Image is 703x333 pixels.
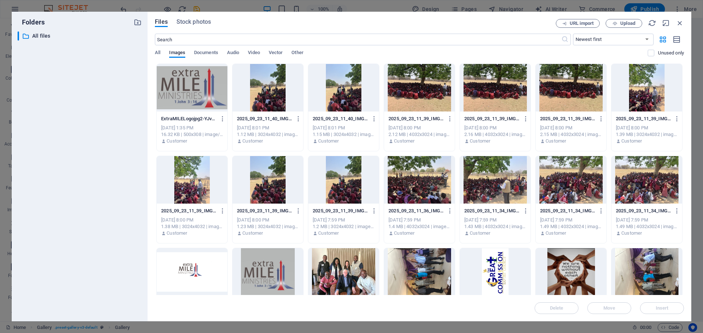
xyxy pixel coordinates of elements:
div: [DATE] 8:00 PM [464,125,526,131]
p: Customer [546,138,566,144]
div: [DATE] 1:35 PM [161,125,223,131]
span: URL import [570,21,594,26]
div: 1.49 MB | 4032x3024 | image/webp [540,223,602,230]
p: ExtraMILELogojpg2-YJvT_fqvdV-tRSQWd7m4Uw.jpg [161,116,216,122]
div: 1.39 MB | 3024x4032 | image/webp [616,131,678,138]
div: [DATE] 7:59 PM [464,217,526,223]
p: Customer [621,138,642,144]
p: 2025_09_23_11_39_IMG_1367-Ps5-N-d0n8mkHLZiwW8ukQ.webp [464,116,519,122]
i: Reload [648,19,656,27]
span: Upload [620,21,635,26]
span: Documents [194,48,218,58]
p: Customer [546,230,566,236]
div: [DATE] 7:59 PM [616,217,678,223]
p: All files [32,32,128,40]
span: Vector [269,48,283,58]
i: Create new folder [134,18,142,26]
div: 1.12 MB | 3024x4032 | image/webp [237,131,299,138]
span: Audio [227,48,239,58]
i: Minimize [662,19,670,27]
span: Files [155,18,168,26]
div: [DATE] 7:59 PM [388,217,450,223]
button: URL import [556,19,600,28]
p: 2025_09_23_11_39_IMG_1366-vMsFv6QSIPbJk1INL7HjLQ.webp [540,116,595,122]
p: Customer [242,138,263,144]
span: All [155,48,160,58]
p: 2025_09_23_11_39_IMG_1363-56C7YZ9VUZZbyl1BAEFMxA.webp [237,208,292,214]
p: Displays only files that are not in use on the website. Files added during this session can still... [658,50,684,56]
div: [DATE] 7:59 PM [313,217,375,223]
p: 2025_09_23_11_34_IMG_1360-QDNkWbe79Ry9n10QXjFemg.webp [464,208,519,214]
p: 2025_09_23_11_39_IMG_1365-NGVnk39I3HkiOk8j0sT2Hg.webp [616,116,671,122]
i: Close [676,19,684,27]
div: 1.2 MB | 3024x4032 | image/webp [313,223,375,230]
p: Customer [394,138,414,144]
p: 2025_09_23_11_40_IMG_1370-wt3PEtRjLWAuyl8ZRa7ACw.webp [237,116,292,122]
div: [DATE] 7:59 PM [540,217,602,223]
div: 1.23 MB | 3024x4032 | image/webp [237,223,299,230]
div: 2.15 MB | 4032x3024 | image/webp [540,131,602,138]
div: 1.43 MB | 4032x3024 | image/webp [464,223,526,230]
div: [DATE] 8:00 PM [161,217,223,223]
div: [DATE] 8:01 PM [313,125,375,131]
p: Customer [242,230,263,236]
p: 2025_09_23_11_39_IMG_1362-bWnnc3SM0UyNu6a0iT4PVw.webp [313,208,368,214]
p: 2025_09_23_11_39_IMG_1368-UNBEQw3s_chhgOdu_qxuwA.webp [388,116,443,122]
div: [DATE] 8:00 PM [388,125,450,131]
p: 2025_09_23_11_34_IMG_13591-p9IKAl-mK3201gehbXzKNg.webp [540,208,595,214]
div: 2.16 MB | 4032x3024 | image/webp [464,131,526,138]
input: Search [155,34,561,45]
div: [DATE] 8:01 PM [237,125,299,131]
div: [DATE] 8:00 PM [540,125,602,131]
span: Stock photos [176,18,211,26]
p: Customer [318,138,339,144]
p: Customer [318,230,339,236]
button: Upload [606,19,642,28]
p: Customer [167,138,187,144]
div: 16.32 KB | 500x308 | image/jpeg [161,131,223,138]
p: 2025_09_23_11_40_IMG_1369-U5djZ_M0Tc3ULFLiPASEKw.webp [313,116,368,122]
div: 1.38 MB | 3024x4032 | image/webp [161,223,223,230]
p: Customer [470,230,490,236]
span: Video [248,48,260,58]
div: [DATE] 8:00 PM [616,125,678,131]
span: Other [291,48,303,58]
div: [DATE] 8:00 PM [237,217,299,223]
div: 2.12 MB | 4032x3024 | image/webp [388,131,450,138]
div: 1.49 MB | 4032x3024 | image/webp [616,223,678,230]
p: 2025_09_23_11_39_IMG_1364-ad4Tk6U0zZl6e-gx6R5gEQ.webp [161,208,216,214]
p: Customer [621,230,642,236]
p: 2025_09_23_11_36_IMG_1361-SNCUiMhag-yXfPBI3OqJMg.webp [388,208,443,214]
div: 1.15 MB | 3024x4032 | image/webp [313,131,375,138]
p: Customer [167,230,187,236]
p: Customer [394,230,414,236]
p: Folders [18,18,45,27]
span: Images [169,48,185,58]
div: ​ [18,31,19,41]
div: 1.4 MB | 4032x3024 | image/webp [388,223,450,230]
p: 2025_09_23_11_34_IMG_1359-ojAzweUepIj2FvbwjvCa4A.webp [616,208,671,214]
p: Customer [470,138,490,144]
